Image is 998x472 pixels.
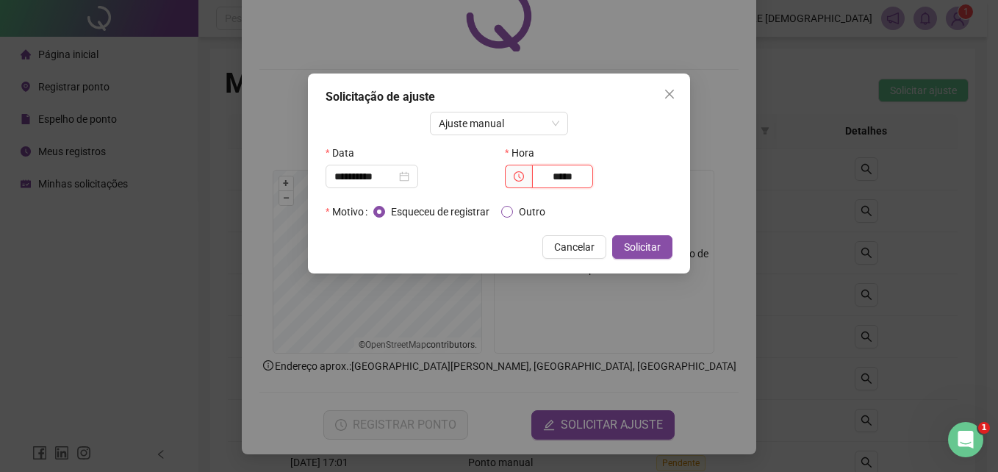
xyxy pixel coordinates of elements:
button: Cancelar [542,235,606,259]
label: Data [326,141,364,165]
span: 1 [978,422,990,434]
span: Solicitar [624,239,661,255]
label: Hora [505,141,544,165]
span: Outro [513,204,551,220]
button: Close [658,82,681,106]
span: Ajuste manual [439,112,560,135]
span: Esqueceu de registrar [385,204,495,220]
span: clock-circle [514,171,524,182]
label: Motivo [326,200,373,224]
div: Solicitação de ajuste [326,88,672,106]
span: close [664,88,675,100]
button: Solicitar [612,235,672,259]
span: Cancelar [554,239,595,255]
iframe: Intercom live chat [948,422,983,457]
